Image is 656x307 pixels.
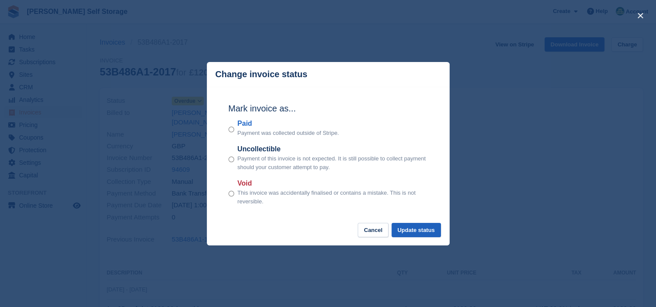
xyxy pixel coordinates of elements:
[215,69,307,79] p: Change invoice status
[238,118,339,129] label: Paid
[238,178,428,189] label: Void
[238,154,428,171] p: Payment of this invoice is not expected. It is still possible to collect payment should your cust...
[238,129,339,137] p: Payment was collected outside of Stripe.
[392,223,441,237] button: Update status
[238,189,428,206] p: This invoice was accidentally finalised or contains a mistake. This is not reversible.
[228,102,428,115] h2: Mark invoice as...
[238,144,428,154] label: Uncollectible
[633,9,647,23] button: close
[358,223,388,237] button: Cancel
